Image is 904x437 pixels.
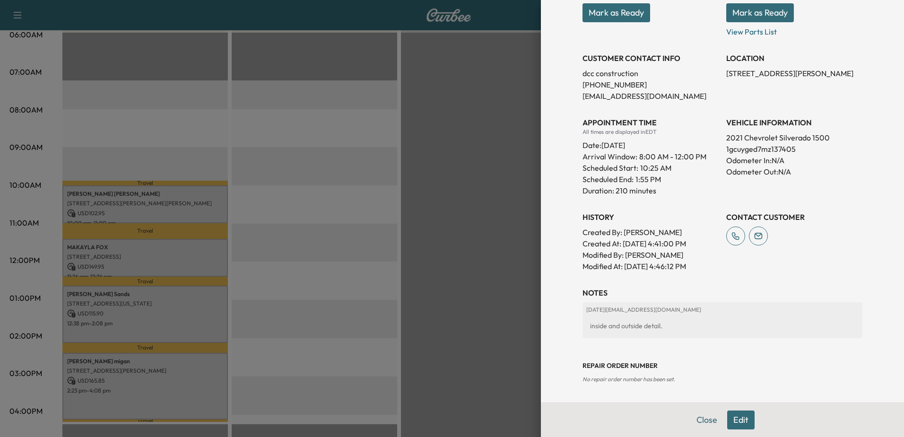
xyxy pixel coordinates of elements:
[582,79,719,90] p: [PHONE_NUMBER]
[726,166,862,177] p: Odometer Out: N/A
[582,52,719,64] h3: CUSTOMER CONTACT INFO
[582,227,719,238] p: Created By : [PERSON_NAME]
[582,185,719,196] p: Duration: 210 minutes
[726,3,794,22] button: Mark as Ready
[582,174,634,185] p: Scheduled End:
[726,22,862,37] p: View Parts List
[582,117,719,128] h3: APPOINTMENT TIME
[726,155,862,166] p: Odometer In: N/A
[582,376,675,383] span: No repair order number has been set.
[726,117,862,128] h3: VEHICLE INFORMATION
[727,411,755,429] button: Edit
[639,151,706,162] span: 8:00 AM - 12:00 PM
[726,211,862,223] h3: CONTACT CUSTOMER
[690,411,723,429] button: Close
[726,52,862,64] h3: LOCATION
[582,361,862,370] h3: Repair Order number
[640,162,671,174] p: 10:25 AM
[726,68,862,79] p: [STREET_ADDRESS][PERSON_NAME]
[635,174,661,185] p: 1:55 PM
[582,3,650,22] button: Mark as Ready
[582,249,719,261] p: Modified By : [PERSON_NAME]
[586,306,859,314] p: [DATE] | [EMAIL_ADDRESS][DOMAIN_NAME]
[582,261,719,272] p: Modified At : [DATE] 4:46:12 PM
[726,132,862,143] p: 2021 Chevrolet Silverado 1500
[582,68,719,79] p: dcc construction
[582,211,719,223] h3: History
[582,238,719,249] p: Created At : [DATE] 4:41:00 PM
[582,162,638,174] p: Scheduled Start:
[582,136,719,151] div: Date: [DATE]
[586,317,859,334] div: inside and outside detail.
[582,151,719,162] p: Arrival Window:
[582,287,862,298] h3: NOTES
[726,143,862,155] p: 1gcuyged7mz137405
[582,128,719,136] div: All times are displayed in EDT
[582,90,719,102] p: [EMAIL_ADDRESS][DOMAIN_NAME]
